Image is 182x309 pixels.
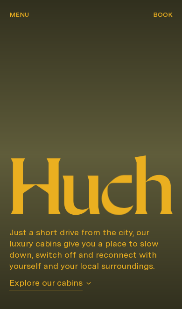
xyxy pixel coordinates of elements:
[153,11,173,20] button: show booking tray
[9,277,83,290] span: Explore our cabins
[9,277,91,290] button: Explore our cabins
[153,11,173,18] span: Book
[9,226,173,271] p: Just a short drive from the city, our luxury cabins give you a place to slow down, switch off and...
[9,11,29,18] span: Menu
[9,11,29,20] button: show menu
